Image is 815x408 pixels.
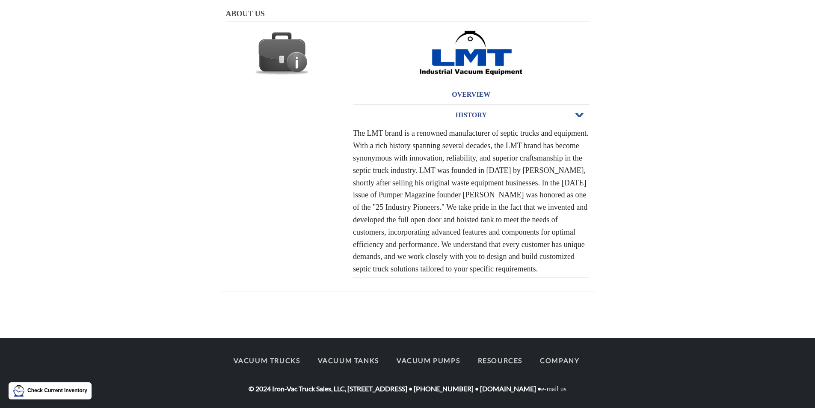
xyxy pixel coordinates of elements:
img: Stacks Image 111504 [418,30,525,76]
h3: HISTORY [353,108,590,122]
a: Company [532,351,587,369]
div: © 2024 Iron-Vac Truck Sales, LLC, [STREET_ADDRESS] • [PHONE_NUMBER] • [DOMAIN_NAME] • [219,351,596,394]
a: Vacuum Tanks [310,351,387,369]
h3: OVERVIEW [353,88,590,101]
img: LMT Icon [13,385,25,397]
a: e-mail us [541,385,566,393]
span: Open or Close [574,112,585,118]
a: OVERVIEW [353,84,590,104]
a: Resources [470,351,530,369]
p: Check Current Inventory [27,387,87,395]
img: Stacks Image 76 [255,25,309,80]
span: The LMT brand is a renowned manufacturer of septic trucks and equipment. With a rich history span... [353,129,589,273]
a: HISTORYOpen or Close [353,105,590,125]
span: ABOUT US [226,9,265,18]
a: Vacuum Pumps [389,351,468,369]
a: Vacuum Trucks [226,351,308,369]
